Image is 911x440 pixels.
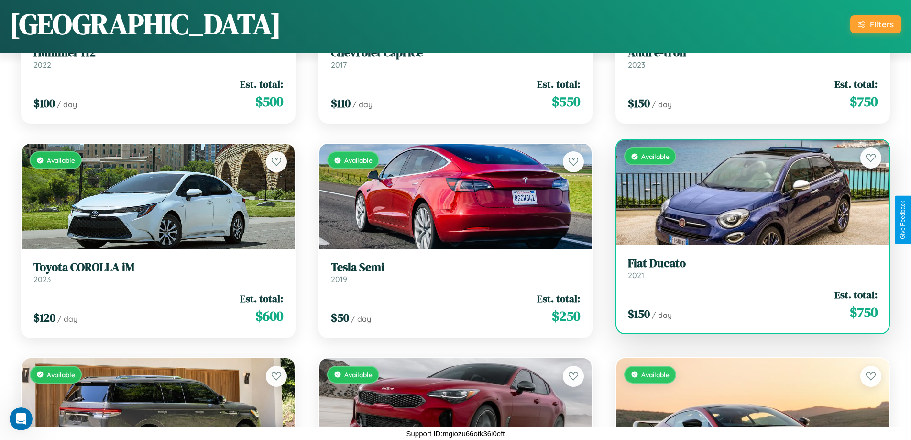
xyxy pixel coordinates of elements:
span: / day [652,100,672,109]
span: Available [641,371,670,379]
span: Available [47,371,75,379]
span: 2021 [628,271,644,280]
span: $ 150 [628,95,650,111]
h3: Audi e-tron [628,46,878,60]
div: Filters [870,19,894,29]
iframe: Intercom live chat [10,407,33,430]
span: $ 110 [331,95,351,111]
h3: Hummer H2 [33,46,283,60]
span: Available [344,371,373,379]
a: Fiat Ducato2021 [628,257,878,280]
span: $ 100 [33,95,55,111]
span: $ 50 [331,310,349,326]
span: Est. total: [834,288,878,302]
a: Toyota COROLLA iM2023 [33,260,283,284]
button: Filters [850,15,901,33]
a: Tesla Semi2019 [331,260,581,284]
h3: Toyota COROLLA iM [33,260,283,274]
span: Est. total: [240,292,283,305]
p: Support ID: mgiozu66otk36i0eft [406,427,505,440]
a: Chevrolet Caprice2017 [331,46,581,69]
h3: Chevrolet Caprice [331,46,581,60]
span: $ 150 [628,306,650,322]
h3: Fiat Ducato [628,257,878,271]
span: $ 600 [255,306,283,326]
span: Est. total: [537,77,580,91]
h3: Tesla Semi [331,260,581,274]
span: / day [652,310,672,320]
span: / day [57,100,77,109]
span: Est. total: [834,77,878,91]
span: 2017 [331,60,347,69]
span: Available [344,156,373,164]
span: $ 550 [552,92,580,111]
span: / day [57,314,77,324]
span: $ 120 [33,310,55,326]
span: 2019 [331,274,347,284]
span: $ 250 [552,306,580,326]
span: Available [641,152,670,160]
span: 2023 [628,60,645,69]
span: Est. total: [240,77,283,91]
span: / day [351,314,371,324]
span: 2022 [33,60,51,69]
span: $ 750 [850,303,878,322]
span: $ 500 [255,92,283,111]
h1: [GEOGRAPHIC_DATA] [10,4,281,44]
span: Est. total: [537,292,580,305]
span: $ 750 [850,92,878,111]
div: Give Feedback [900,201,906,239]
span: / day [352,100,373,109]
span: Available [47,156,75,164]
a: Audi e-tron2023 [628,46,878,69]
span: 2023 [33,274,51,284]
a: Hummer H22022 [33,46,283,69]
